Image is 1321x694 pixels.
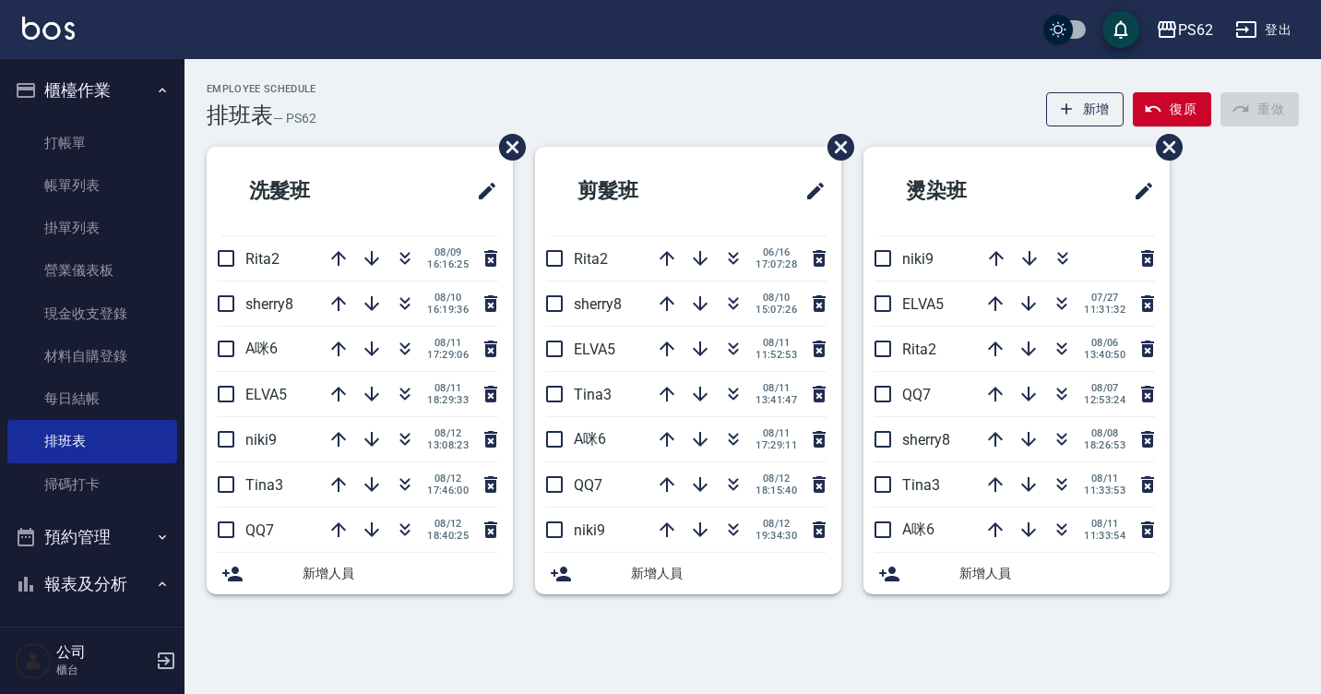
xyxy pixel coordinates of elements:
a: 帳單列表 [7,164,177,207]
span: niki9 [574,521,605,539]
span: 08/06 [1084,337,1125,349]
span: Tina3 [902,476,940,494]
a: 掃碼打卡 [7,463,177,506]
span: Rita2 [245,250,280,268]
h2: Employee Schedule [207,83,316,95]
span: A咪6 [245,340,278,357]
span: 16:16:25 [427,258,469,270]
p: 櫃台 [56,662,150,678]
span: 07/27 [1084,292,1125,304]
img: Logo [22,17,75,40]
h5: 公司 [56,643,150,662]
span: 12:53:24 [1084,394,1125,406]
a: 營業儀表板 [7,249,177,292]
span: 08/10 [756,292,797,304]
span: 15:07:26 [756,304,797,316]
span: 08/12 [427,427,469,439]
span: 18:40:25 [427,530,469,542]
span: 修改班表的標題 [793,169,827,213]
span: 08/11 [1084,473,1125,485]
div: 新增人員 [207,553,513,594]
span: 11:52:53 [756,349,797,361]
span: sherry8 [245,295,293,313]
span: 16:19:36 [427,304,469,316]
button: 預約管理 [7,513,177,561]
span: A咪6 [574,430,606,448]
span: 17:29:06 [427,349,469,361]
span: niki9 [902,250,934,268]
span: 08/12 [756,473,797,485]
span: 17:07:28 [756,258,797,270]
span: 08/11 [427,337,469,349]
span: 08/12 [427,473,469,485]
button: PS62 [1148,11,1220,49]
span: 18:15:40 [756,485,797,497]
h6: — PS62 [273,109,316,128]
a: 排班表 [7,420,177,462]
span: 新增人員 [631,564,827,583]
span: 08/09 [427,246,469,258]
button: 新增 [1046,92,1125,126]
a: 材料自購登錄 [7,335,177,377]
button: 櫃檯作業 [7,66,177,114]
div: 新增人員 [863,553,1170,594]
span: QQ7 [574,476,602,494]
a: 報表目錄 [7,616,177,658]
span: 08/10 [427,292,469,304]
span: 08/08 [1084,427,1125,439]
span: ELVA5 [902,295,944,313]
span: 修改班表的標題 [1122,169,1155,213]
span: 08/11 [756,427,797,439]
span: 11:33:54 [1084,530,1125,542]
h2: 洗髮班 [221,158,401,224]
span: 新增人員 [303,564,498,583]
span: Rita2 [574,250,608,268]
span: Tina3 [245,476,283,494]
span: 17:46:00 [427,485,469,497]
span: 修改班表的標題 [465,169,498,213]
span: ELVA5 [245,386,287,403]
div: 新增人員 [535,553,841,594]
span: sherry8 [574,295,622,313]
span: niki9 [245,431,277,449]
span: 13:41:47 [756,394,797,406]
span: ELVA5 [574,341,615,358]
button: 登出 [1228,13,1299,47]
span: 06/16 [756,246,797,258]
h2: 剪髮班 [550,158,730,224]
span: 08/07 [1084,382,1125,394]
span: 18:26:53 [1084,439,1125,451]
img: Person [15,642,52,679]
span: 13:40:50 [1084,349,1125,361]
span: sherry8 [902,431,950,449]
span: 刪除班表 [814,120,857,174]
span: 17:29:11 [756,439,797,451]
span: 08/12 [427,518,469,530]
span: 08/11 [756,382,797,394]
a: 打帳單 [7,122,177,164]
span: 19:34:30 [756,530,797,542]
span: 18:29:33 [427,394,469,406]
span: 08/11 [427,382,469,394]
span: Rita2 [902,341,936,358]
span: 08/12 [756,518,797,530]
span: 新增人員 [959,564,1155,583]
button: save [1102,11,1139,48]
span: 08/11 [756,337,797,349]
h2: 燙染班 [878,158,1058,224]
span: 刪除班表 [1142,120,1185,174]
span: 11:31:32 [1084,304,1125,316]
button: 報表及分析 [7,560,177,608]
a: 現金收支登錄 [7,293,177,335]
span: 08/11 [1084,518,1125,530]
a: 掛單列表 [7,207,177,249]
span: A咪6 [902,520,934,538]
button: 復原 [1133,92,1211,126]
h3: 排班表 [207,102,273,128]
span: 11:33:53 [1084,485,1125,497]
div: PS62 [1178,18,1213,42]
span: Tina3 [574,386,612,403]
span: 13:08:23 [427,439,469,451]
a: 每日結帳 [7,377,177,420]
span: QQ7 [245,521,274,539]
